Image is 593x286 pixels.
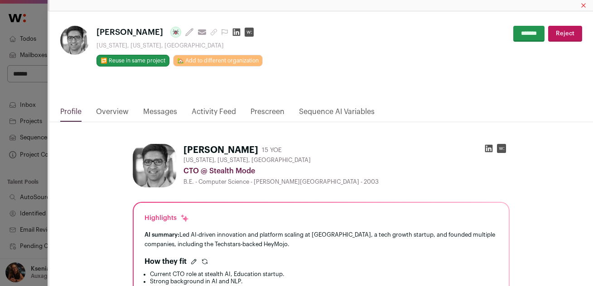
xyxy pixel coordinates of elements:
[262,146,282,155] div: 15 YOE
[150,278,498,285] li: Strong background in AI and NLP.
[183,144,258,157] h1: [PERSON_NAME]
[145,214,189,223] div: Highlights
[145,256,187,267] h2: How they fit
[96,106,129,122] a: Overview
[192,106,236,122] a: Activity Feed
[96,26,163,38] span: [PERSON_NAME]
[183,157,311,164] span: [US_STATE], [US_STATE], [GEOGRAPHIC_DATA]
[145,230,498,249] div: Led AI-driven innovation and platform scaling at [GEOGRAPHIC_DATA], a tech growth startup, and fo...
[548,26,582,42] button: Reject
[60,26,89,55] img: bb2f0914fe72455fae4b0a8269266a866c30a298357b8da22b3644f8302275d2.jpg
[143,106,177,122] a: Messages
[183,166,510,176] div: CTO @ Stealth Mode
[60,106,82,122] a: Profile
[133,144,176,187] img: bb2f0914fe72455fae4b0a8269266a866c30a298357b8da22b3644f8302275d2.jpg
[251,106,284,122] a: Prescreen
[96,55,169,67] button: 🔂 Reuse in same project
[96,42,263,49] div: [US_STATE], [US_STATE], [GEOGRAPHIC_DATA]
[150,271,498,278] li: Current CTO role at stealth AI, Education startup.
[183,178,510,186] div: B.E. - Computer Science - [PERSON_NAME][GEOGRAPHIC_DATA] - 2003
[173,55,263,67] a: 🏡 Add to different organization
[299,106,375,122] a: Sequence AI Variables
[145,232,179,238] span: AI summary:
